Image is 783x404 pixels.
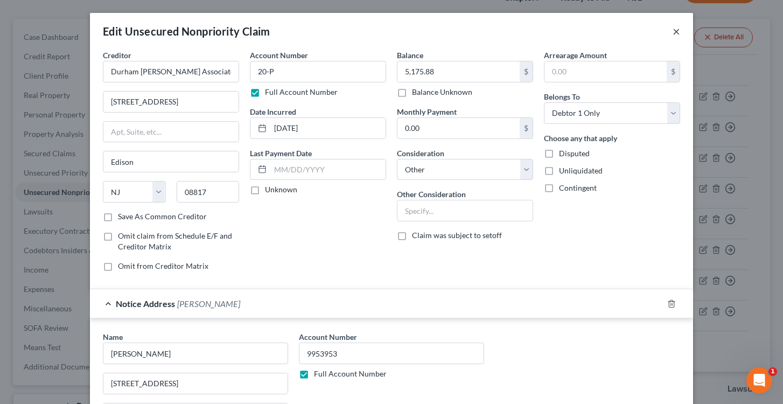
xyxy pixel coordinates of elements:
[412,231,502,240] span: Claim was subject to setoff
[673,25,680,38] button: ×
[250,106,296,117] label: Date Incurred
[103,24,270,39] div: Edit Unsecured Nonpriority Claim
[397,118,520,138] input: 0.00
[397,148,444,159] label: Consideration
[544,133,617,144] label: Choose any that apply
[265,184,297,195] label: Unknown
[103,122,239,142] input: Apt, Suite, etc...
[103,343,288,364] input: Search by name...
[116,298,175,309] span: Notice Address
[559,149,590,158] span: Disputed
[270,159,386,180] input: MM/DD/YYYY
[118,261,208,270] span: Omit from Creditor Matrix
[118,211,207,222] label: Save As Common Creditor
[559,183,597,192] span: Contingent
[250,50,308,61] label: Account Number
[103,373,288,394] input: Enter address...
[177,298,240,309] span: [PERSON_NAME]
[397,200,533,221] input: Specify...
[559,166,603,175] span: Unliquidated
[397,61,520,82] input: 0.00
[103,61,239,82] input: Search creditor by name...
[103,151,239,172] input: Enter city...
[177,181,240,203] input: Enter zip...
[520,61,533,82] div: $
[103,332,123,342] span: Name
[544,61,667,82] input: 0.00
[250,148,312,159] label: Last Payment Date
[397,106,457,117] label: Monthly Payment
[544,92,580,101] span: Belongs To
[250,61,386,82] input: --
[544,50,607,61] label: Arrearage Amount
[314,368,387,379] label: Full Account Number
[265,87,338,97] label: Full Account Number
[746,367,772,393] iframe: Intercom live chat
[103,92,239,112] input: Enter address...
[667,61,680,82] div: $
[768,367,777,376] span: 1
[397,50,423,61] label: Balance
[520,118,533,138] div: $
[103,51,131,60] span: Creditor
[412,87,472,97] label: Balance Unknown
[397,189,466,200] label: Other Consideration
[299,343,484,364] input: --
[299,331,357,343] label: Account Number
[270,118,386,138] input: MM/DD/YYYY
[118,231,232,251] span: Omit claim from Schedule E/F and Creditor Matrix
